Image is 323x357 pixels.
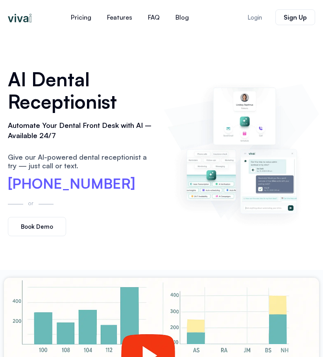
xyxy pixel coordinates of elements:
[238,10,271,25] a: Login
[247,15,262,20] span: Login
[275,9,315,25] a: Sign Up
[284,14,307,20] span: Sign Up
[8,120,156,141] h2: Automate Your Dental Front Desk with AI – Available 24/7
[21,224,53,229] span: Book Demo
[8,68,156,113] h1: AI Dental Receptionist
[140,8,168,27] a: FAQ
[99,8,140,27] a: Features
[168,8,197,27] a: Blog
[8,153,156,170] p: Give our AI-powered dental receptionist a try — just call or text.
[27,199,35,208] p: or
[8,177,135,191] a: [PHONE_NUMBER]
[39,8,221,27] nav: Menu
[168,77,316,227] img: AI dental receptionist dashboard – virtual receptionist dental office
[8,217,66,236] a: Book Demo
[63,8,99,27] a: Pricing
